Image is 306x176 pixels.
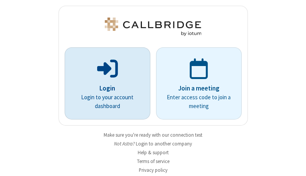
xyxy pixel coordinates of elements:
li: Not Astra? [59,140,248,147]
p: Login [75,84,140,94]
p: Join a meeting [167,84,231,94]
a: Join a meetingEnter access code to join a meeting [156,47,242,119]
button: LoginLogin to your account dashboard [65,47,150,119]
button: Login to another company [136,140,192,147]
p: Login to your account dashboard [75,93,140,110]
img: Astra [103,18,203,36]
p: Enter access code to join a meeting [167,93,231,110]
a: Make sure you're ready with our connection test [104,132,202,138]
a: Privacy policy [139,167,168,173]
a: Help & support [138,149,169,156]
a: Terms of service [137,158,169,165]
